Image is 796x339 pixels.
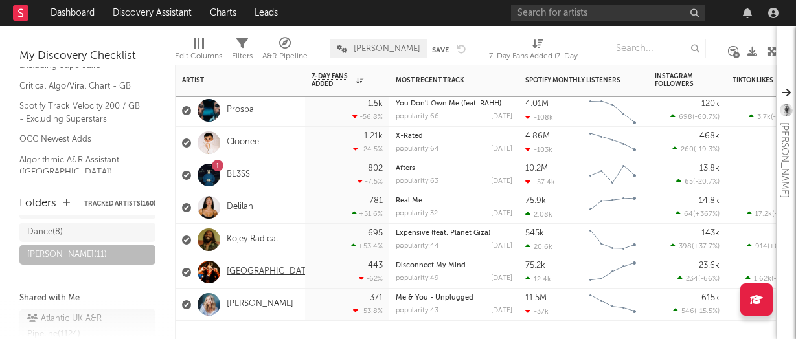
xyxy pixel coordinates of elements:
[700,276,718,283] span: -66 %
[396,307,438,314] div: popularity: 43
[432,47,449,54] button: Save
[684,211,693,218] span: 64
[358,177,383,186] div: -7.5 %
[359,274,383,283] div: -62 %
[396,230,512,237] div: Expensive (feat. Planet Giza)
[27,224,63,240] div: Dance ( 8 )
[396,262,512,269] div: Disconnect My Mind
[182,76,279,84] div: Artist
[525,229,544,237] div: 545k
[694,243,718,250] span: +37.7 %
[491,275,512,282] div: [DATE]
[584,224,642,256] svg: Chart title
[227,137,259,148] a: Cloonee
[491,243,512,250] div: [DATE]
[525,275,551,283] div: 12.4k
[694,114,718,121] span: -60.7 %
[396,113,439,120] div: popularity: 66
[777,122,792,198] div: [PERSON_NAME]
[701,229,720,237] div: 143k
[755,211,772,218] span: 17.2k
[733,76,778,84] div: TikTok Likes
[353,307,383,315] div: -53.8 %
[670,113,720,121] div: ( )
[396,243,439,250] div: popularity: 44
[672,145,720,153] div: ( )
[370,294,383,302] div: 371
[396,294,473,301] a: Me & You - Unplugged
[368,100,383,108] div: 1.5k
[232,32,253,70] div: Filters
[525,197,546,205] div: 75.9k
[701,294,720,302] div: 615k
[396,197,422,204] a: Real Me
[19,49,155,64] div: My Discovery Checklist
[353,145,383,153] div: -24.5 %
[227,234,278,245] a: Kojey Radical
[396,100,501,107] a: You Don't Own Me (feat. RAHH)
[354,45,420,53] span: [PERSON_NAME]
[19,132,142,146] a: OCC Newest Adds
[491,210,512,217] div: [DATE]
[525,261,545,270] div: 75.2k
[396,275,439,282] div: popularity: 49
[227,105,254,116] a: Prospa
[525,76,622,84] div: Spotify Monthly Listeners
[699,132,720,140] div: 468k
[396,100,512,107] div: You Don't Own Me (feat. RAHH)
[352,210,383,218] div: +51.6 %
[584,94,642,127] svg: Chart title
[525,210,552,219] div: 2.08k
[525,294,547,302] div: 11.5M
[685,179,693,186] span: 65
[175,32,222,70] div: Edit Columns
[525,178,555,186] div: -57.4k
[352,113,383,121] div: -56.8 %
[396,76,493,84] div: Most Recent Track
[676,177,720,186] div: ( )
[676,210,720,218] div: ( )
[227,267,314,278] a: [GEOGRAPHIC_DATA]
[396,165,512,172] div: Afters
[396,210,438,217] div: popularity: 32
[696,146,718,153] span: -19.3 %
[27,247,107,263] div: [PERSON_NAME] ( 11 )
[679,114,692,121] span: 698
[673,307,720,315] div: ( )
[262,49,308,64] div: A&R Pipeline
[525,146,552,154] div: -103k
[19,245,155,265] a: [PERSON_NAME](11)
[695,211,718,218] span: +367 %
[489,49,586,64] div: 7-Day Fans Added (7-Day Fans Added)
[232,49,253,64] div: Filters
[584,256,642,289] svg: Chart title
[312,72,353,88] span: 7-Day Fans Added
[511,5,705,21] input: Search for artists
[584,159,642,191] svg: Chart title
[227,299,293,310] a: [PERSON_NAME]
[584,127,642,159] svg: Chart title
[525,113,553,122] div: -108k
[19,290,155,306] div: Shared with Me
[677,274,720,283] div: ( )
[396,133,423,140] a: X-Rated
[368,229,383,237] div: 695
[584,289,642,321] svg: Chart title
[681,146,694,153] span: 260
[457,43,466,54] button: Undo the changes to the current view.
[351,242,383,250] div: +53.4 %
[681,308,694,315] span: 546
[396,197,512,204] div: Real Me
[491,178,512,185] div: [DATE]
[396,133,512,140] div: X-Rated
[19,196,56,212] div: Folders
[696,308,718,315] span: -15.5 %
[19,153,142,179] a: Algorithmic A&R Assistant ([GEOGRAPHIC_DATA])
[584,191,642,224] svg: Chart title
[364,132,383,140] div: 1.21k
[699,197,720,205] div: 14.8k
[368,261,383,270] div: 443
[396,294,512,301] div: Me & You - Unplugged
[670,242,720,250] div: ( )
[525,307,549,316] div: -37k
